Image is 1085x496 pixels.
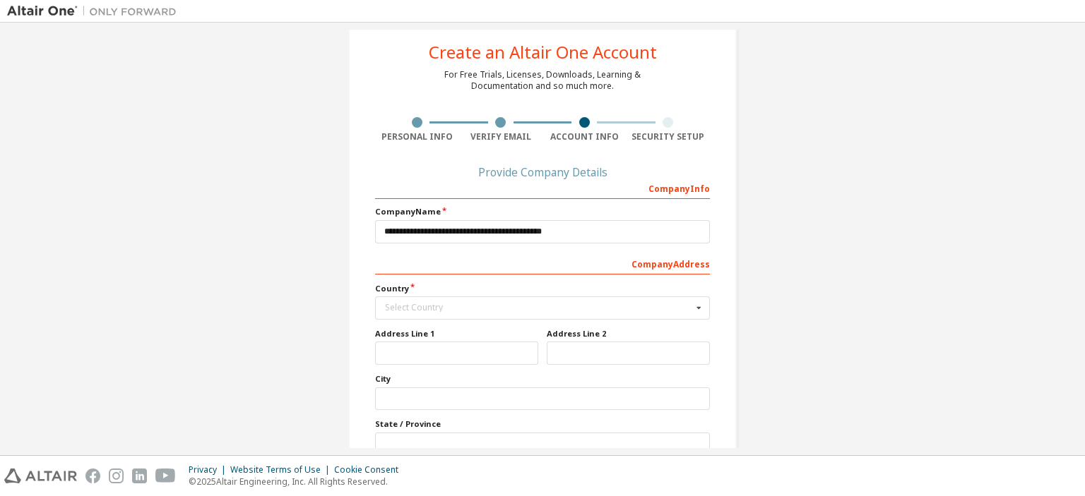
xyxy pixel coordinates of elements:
[132,468,147,483] img: linkedin.svg
[444,69,641,92] div: For Free Trials, Licenses, Downloads, Learning & Documentation and so much more.
[375,373,710,385] label: City
[375,206,710,217] label: Company Name
[375,328,538,339] label: Address Line 1
[542,131,627,143] div: Account Info
[189,476,407,488] p: © 2025 Altair Engineering, Inc. All Rights Reserved.
[627,131,711,143] div: Security Setup
[375,252,710,274] div: Company Address
[375,131,459,143] div: Personal Info
[109,468,124,483] img: instagram.svg
[85,468,100,483] img: facebook.svg
[375,176,710,199] div: Company Info
[230,464,334,476] div: Website Terms of Use
[155,468,176,483] img: youtube.svg
[189,464,230,476] div: Privacy
[547,328,710,339] label: Address Line 2
[429,44,657,61] div: Create an Altair One Account
[375,168,710,176] div: Provide Company Details
[4,468,77,483] img: altair_logo.svg
[375,283,710,294] label: Country
[459,131,543,143] div: Verify Email
[385,303,692,312] div: Select Country
[7,4,184,18] img: Altair One
[334,464,407,476] div: Cookie Consent
[375,418,710,430] label: State / Province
